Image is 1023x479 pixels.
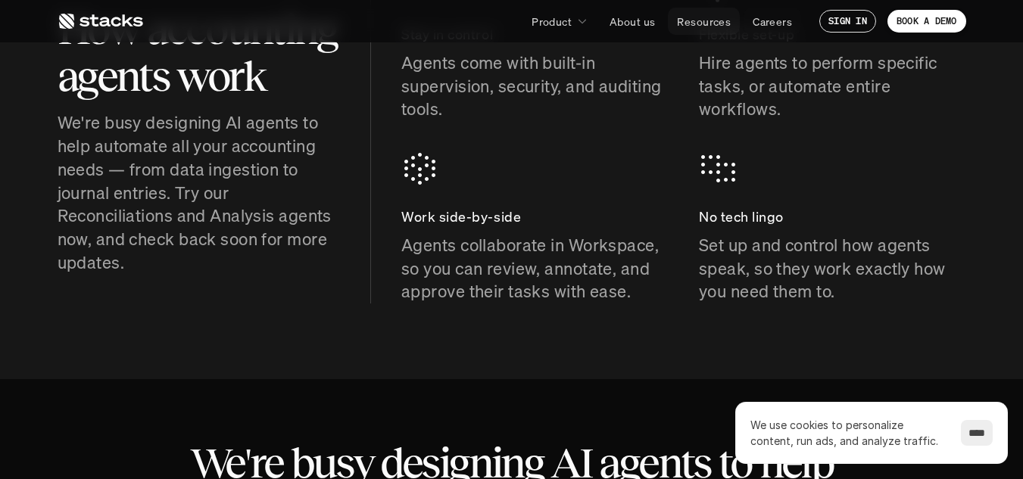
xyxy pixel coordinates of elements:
p: BOOK A DEMO [897,16,957,26]
a: Resources [668,8,740,35]
p: We use cookies to personalize content, run ads, and analyze traffic. [750,417,946,449]
p: Set up and control how agents speak, so they work exactly how you need them to. [699,234,966,303]
p: No tech lingo [699,206,966,228]
p: Agents collaborate in Workspace, so you can review, annotate, and approve their tasks with ease. [401,234,669,303]
p: Resources [677,14,731,30]
a: BOOK A DEMO [887,10,966,33]
a: About us [600,8,664,35]
p: Careers [753,14,792,30]
p: SIGN IN [828,16,867,26]
a: Privacy Policy [179,288,245,299]
p: Product [532,14,572,30]
p: Agents come with built-in supervision, security, and auditing tools. [401,51,669,121]
a: Careers [744,8,801,35]
a: SIGN IN [819,10,876,33]
p: Hire agents to perform specific tasks, or automate entire workflows. [699,51,966,121]
p: We're busy designing AI agents to help automate all your accounting needs — from data ingestion t... [58,111,340,275]
p: Work side-by-side [401,206,669,228]
p: About us [610,14,655,30]
h2: How accounting agents work [58,6,340,99]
